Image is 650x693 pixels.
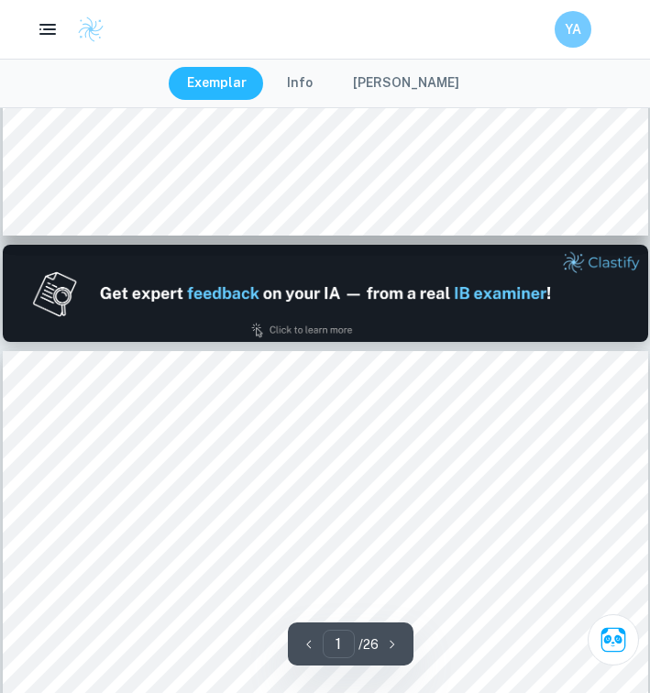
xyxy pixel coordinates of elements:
img: Ad [3,245,648,342]
button: Exemplar [169,67,265,100]
button: Info [269,67,331,100]
button: YA [555,11,591,48]
button: [PERSON_NAME] [335,67,478,100]
h6: YA [563,19,584,39]
button: Ask Clai [588,614,639,665]
a: Clastify logo [66,16,105,43]
p: / 26 [358,634,379,654]
img: Clastify logo [77,16,105,43]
